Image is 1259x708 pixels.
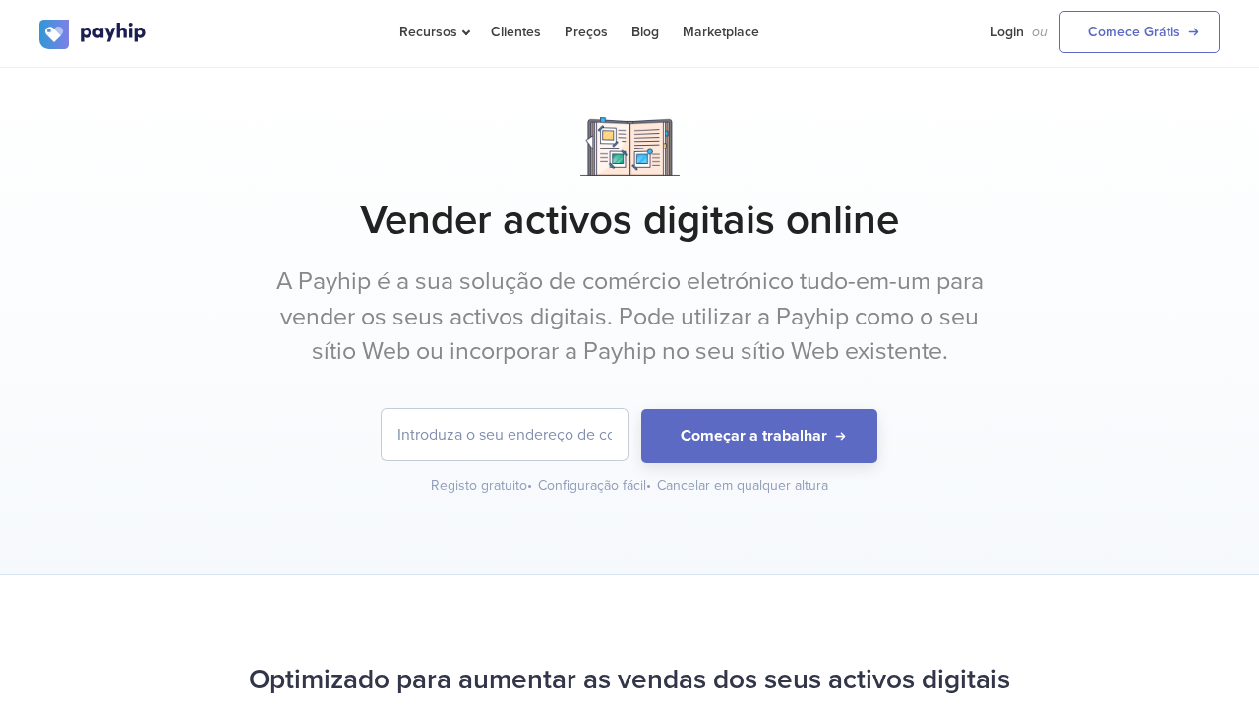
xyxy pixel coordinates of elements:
[641,409,877,463] button: Começar a trabalhar
[261,265,998,370] p: A Payhip é a sua solução de comércio eletrónico tudo-em-um para vender os seus activos digitais. ...
[646,477,651,494] span: •
[657,476,828,496] div: Cancelar em qualquer altura
[39,196,1220,245] h1: Vender activos digitais online
[382,409,628,460] input: Introduza o seu endereço de correio eletrónico
[39,20,148,49] img: logo.svg
[399,24,467,40] span: Recursos
[1059,11,1220,53] a: Comece Grátis
[431,476,534,496] div: Registo gratuito
[527,477,532,494] span: •
[580,117,680,176] img: Notebook.png
[39,654,1220,706] h2: Optimizado para aumentar as vendas dos seus activos digitais
[538,476,653,496] div: Configuração fácil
